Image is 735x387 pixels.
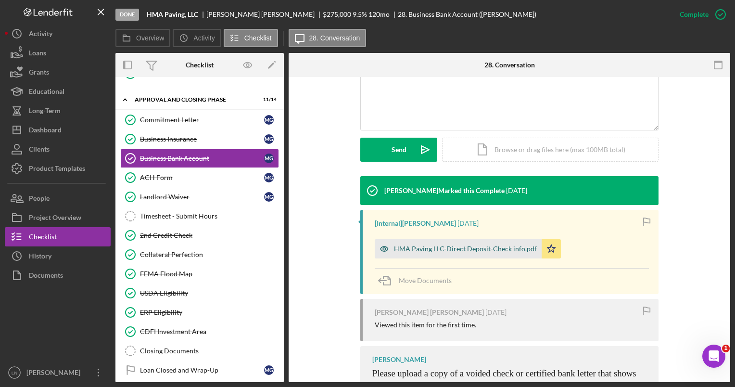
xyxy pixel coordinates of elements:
button: Project Overview [5,208,111,227]
div: Loans [29,43,46,65]
div: M G [264,154,274,163]
div: Checklist [186,61,214,69]
div: 11 / 14 [259,97,277,103]
button: Product Templates [5,159,111,178]
div: [PERSON_NAME] Marked this Complete [384,187,505,194]
button: Checklist [224,29,278,47]
a: CDFI Investment Area [120,322,279,341]
div: M G [264,115,274,125]
button: Educational [5,82,111,101]
div: USDA Eligibility [140,289,279,297]
div: 9.5 % [353,11,367,18]
a: FEMA Flood Map [120,264,279,284]
button: Activity [5,24,111,43]
b: HMA Paving, LLC [147,11,198,18]
button: People [5,189,111,208]
a: Loan Closed and Wrap-UpMG [120,361,279,380]
div: 120 mo [368,11,390,18]
button: Complete [670,5,730,24]
div: CDFI Investment Area [140,328,279,335]
div: Business Insurance [140,135,264,143]
label: Overview [136,34,164,42]
a: Business Bank AccountMG [120,149,279,168]
button: History [5,246,111,266]
div: Done [115,9,139,21]
button: HMA Paving LLC-Direct Deposit-Check info.pdf [375,239,561,258]
div: HMA Paving LLC-Direct Deposit-Check info.pdf [394,245,537,253]
button: 28. Conversation [289,29,367,47]
div: Clients [29,140,50,161]
div: Activity [29,24,52,46]
time: 2025-09-03 13:44 [457,219,479,227]
iframe: Intercom live chat [702,345,725,368]
div: Documents [29,266,63,287]
div: Collateral Perfection [140,251,279,258]
div: Complete [680,5,709,24]
button: Documents [5,266,111,285]
div: Viewed this item for the first time. [375,321,476,329]
div: ACH Form [140,174,264,181]
button: Checklist [5,227,111,246]
span: Move Documents [399,276,452,284]
a: ERP Eligibility [120,303,279,322]
a: Commitment LetterMG [120,110,279,129]
div: M G [264,134,274,144]
div: 2nd Credit Check [140,232,279,239]
div: Long-Term [29,101,61,123]
button: Activity [173,29,221,47]
span: $275,000 [323,10,351,18]
div: [Internal] [PERSON_NAME] [375,219,456,227]
label: Activity [193,34,215,42]
a: Approval Documentation [120,64,279,83]
div: People [29,189,50,210]
a: Landlord WaiverMG [120,187,279,206]
div: 28. Business Bank Account ([PERSON_NAME]) [398,11,536,18]
div: Approval and Closing Phase [135,97,253,103]
div: M G [264,173,274,182]
div: Landlord Waiver [140,193,264,201]
a: USDA Eligibility [120,284,279,303]
a: 2nd Credit Check [120,226,279,245]
div: M G [264,192,274,202]
a: ACH FormMG [120,168,279,187]
div: ERP Eligibility [140,309,279,316]
div: Send [392,138,406,162]
button: Long-Term [5,101,111,120]
div: Checklist [29,227,57,249]
div: [PERSON_NAME] [24,363,87,385]
div: Commitment Letter [140,116,264,124]
button: Loans [5,43,111,63]
div: Grants [29,63,49,84]
button: Move Documents [375,269,461,293]
div: [PERSON_NAME] [PERSON_NAME] [375,309,484,316]
button: Dashboard [5,120,111,140]
button: Send [360,138,437,162]
span: 1 [722,345,730,352]
a: Business InsuranceMG [120,129,279,149]
a: Clients [5,140,111,159]
div: Educational [29,82,64,103]
div: [PERSON_NAME] [372,356,426,363]
div: FEMA Flood Map [140,270,279,278]
div: Loan Closed and Wrap-Up [140,366,264,374]
time: 2025-06-16 20:43 [485,309,507,316]
button: Grants [5,63,111,82]
a: Closing Documents [120,341,279,361]
time: 2025-09-03 13:44 [506,187,527,194]
div: [PERSON_NAME] [PERSON_NAME] [206,11,323,18]
a: Collateral Perfection [120,245,279,264]
div: Business Bank Account [140,155,264,162]
label: 28. Conversation [309,34,360,42]
button: LN[PERSON_NAME] [5,363,111,382]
